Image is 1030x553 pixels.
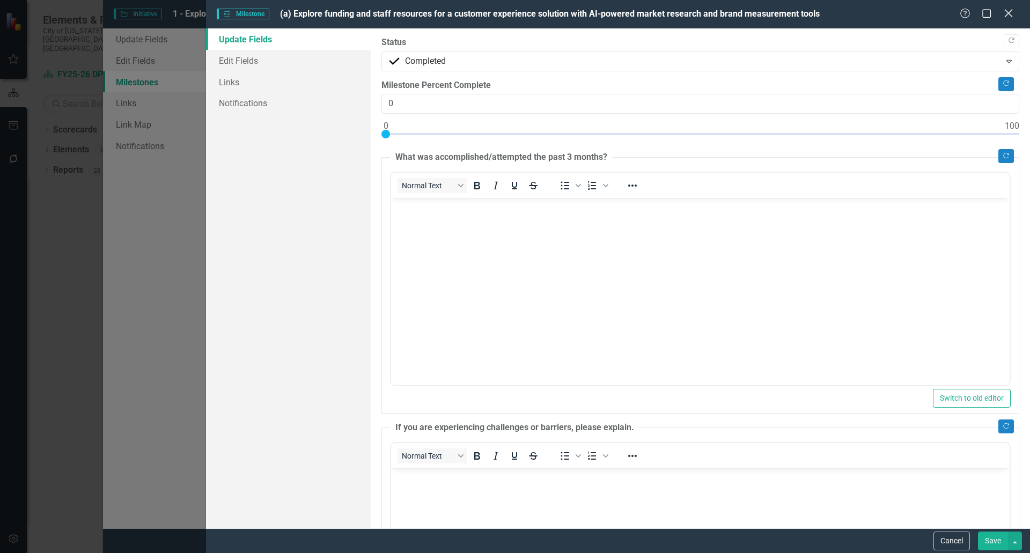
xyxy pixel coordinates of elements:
button: Switch to old editor [933,389,1011,408]
button: Reveal or hide additional toolbar items [623,448,642,463]
label: Status [381,36,1019,49]
div: Numbered list [583,448,610,463]
legend: If you are experiencing challenges or barriers, please explain. [390,422,639,434]
div: Bullet list [556,178,583,193]
button: Strikethrough [524,178,542,193]
button: Block Normal Text [398,178,467,193]
iframe: Rich Text Area [391,198,1010,385]
span: Milestone [217,9,269,19]
button: Bold [468,448,486,463]
button: Italic [487,178,505,193]
span: Normal Text [402,181,454,190]
button: Reveal or hide additional toolbar items [623,178,642,193]
a: Links [206,71,371,93]
legend: What was accomplished/attempted the past 3 months? [390,151,613,164]
button: Strikethrough [524,448,542,463]
button: Cancel [933,532,970,550]
button: Italic [487,448,505,463]
button: Underline [505,178,524,193]
a: Edit Fields [206,50,371,71]
a: Notifications [206,92,371,114]
div: Bullet list [556,448,583,463]
label: Milestone Percent Complete [381,79,1019,92]
span: (a) Explore funding and staff resources for a customer experience solution with AI-powered market... [280,9,820,19]
button: Block Normal Text [398,448,467,463]
div: Numbered list [583,178,610,193]
button: Underline [505,448,524,463]
button: Bold [468,178,486,193]
button: Save [978,532,1008,550]
span: Normal Text [402,452,454,460]
a: Update Fields [206,28,371,50]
